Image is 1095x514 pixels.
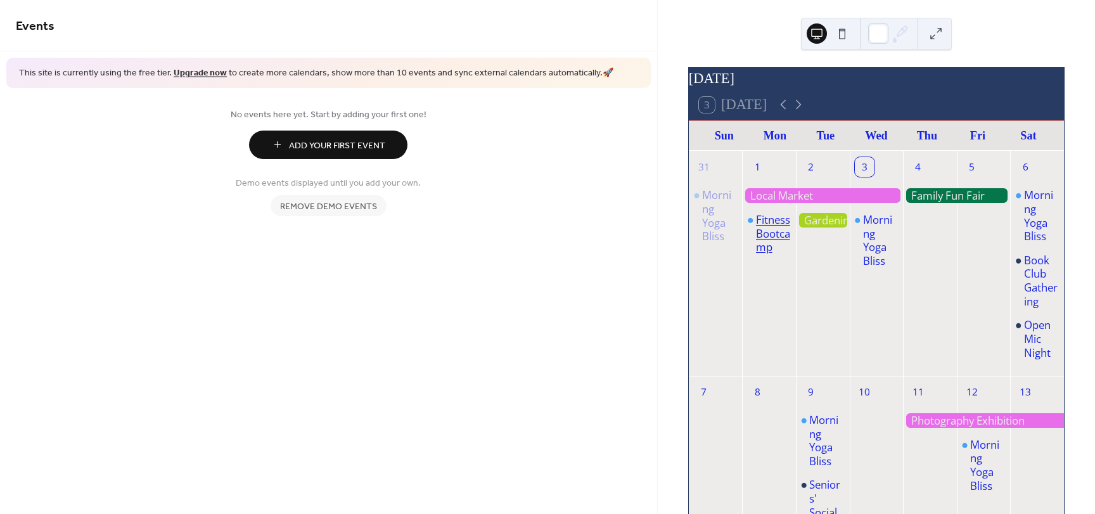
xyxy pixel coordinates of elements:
[699,121,750,151] div: Sun
[855,382,874,402] div: 10
[289,139,385,152] span: Add Your First Event
[863,213,898,268] div: Morning Yoga Bliss
[1010,318,1064,359] div: Open Mic Night
[1010,254,1064,309] div: Book Club Gathering
[16,108,641,121] span: No events here yet. Start by adding your first one!
[748,157,767,177] div: 1
[970,438,1005,493] div: Morning Yoga Bliss
[855,157,874,177] div: 3
[174,65,227,82] a: Upgrade now
[689,188,743,243] div: Morning Yoga Bliss
[742,213,796,254] div: Fitness Bootcamp
[249,131,407,159] button: Add Your First Event
[909,157,928,177] div: 4
[962,382,982,402] div: 12
[742,188,903,203] div: Local Market
[1016,382,1035,402] div: 13
[962,157,982,177] div: 5
[694,382,714,402] div: 7
[16,14,54,39] span: Events
[796,213,850,228] div: Gardening Workshop
[801,157,821,177] div: 2
[850,213,904,268] div: Morning Yoga Bliss
[689,68,1064,89] div: [DATE]
[236,176,421,190] span: Demo events displayed until you add your own.
[909,382,928,402] div: 11
[903,413,1064,428] div: Photography Exhibition
[1024,188,1059,243] div: Morning Yoga Bliss
[16,131,641,159] a: Add Your First Event
[800,121,851,151] div: Tue
[1003,121,1054,151] div: Sat
[801,382,821,402] div: 9
[1010,188,1064,243] div: Morning Yoga Bliss
[1024,254,1059,309] div: Book Club Gathering
[694,157,714,177] div: 31
[702,188,737,243] div: Morning Yoga Bliss
[748,382,767,402] div: 8
[952,121,1003,151] div: Fri
[756,213,791,254] div: Fitness Bootcamp
[19,67,613,80] span: This site is currently using the free tier. to create more calendars, show more than 10 events an...
[957,438,1011,493] div: Morning Yoga Bliss
[809,413,844,468] div: Morning Yoga Bliss
[903,188,1010,203] div: Family Fun Fair
[1016,157,1035,177] div: 6
[271,195,387,216] button: Remove demo events
[902,121,952,151] div: Thu
[1024,318,1059,359] div: Open Mic Night
[750,121,800,151] div: Mon
[280,200,377,213] span: Remove demo events
[851,121,902,151] div: Wed
[796,413,850,468] div: Morning Yoga Bliss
